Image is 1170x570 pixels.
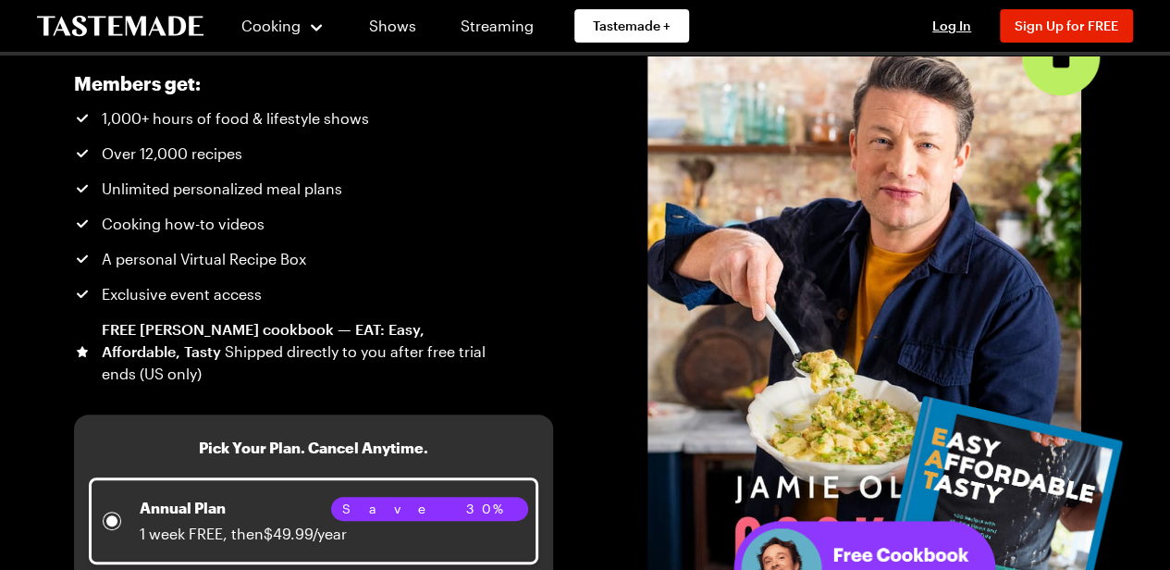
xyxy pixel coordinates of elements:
[102,107,369,130] span: 1,000+ hours of food & lifestyle shows
[1000,9,1133,43] button: Sign Up for FREE
[102,318,488,385] div: FREE [PERSON_NAME] cookbook — EAT: Easy, Affordable, Tasty
[102,178,342,200] span: Unlimited personalized meal plans
[74,107,488,385] ul: Tastemade+ Annual subscription benefits
[102,248,306,270] span: A personal Virtual Recipe Box
[140,525,347,542] span: 1 week FREE, then $49.99/year
[241,17,301,34] span: Cooking
[102,342,486,382] span: Shipped directly to you after free trial ends (US only)
[74,72,488,94] h2: Members get:
[915,17,989,35] button: Log In
[102,142,242,165] span: Over 12,000 recipes
[932,18,971,33] span: Log In
[574,9,689,43] a: Tastemade +
[102,213,265,235] span: Cooking how-to videos
[593,17,671,35] span: Tastemade +
[37,16,203,37] a: To Tastemade Home Page
[240,4,325,48] button: Cooking
[199,437,428,459] h3: Pick Your Plan. Cancel Anytime.
[342,499,517,519] span: Save 30%
[102,283,262,305] span: Exclusive event access
[1015,18,1118,33] span: Sign Up for FREE
[140,497,347,519] p: Annual Plan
